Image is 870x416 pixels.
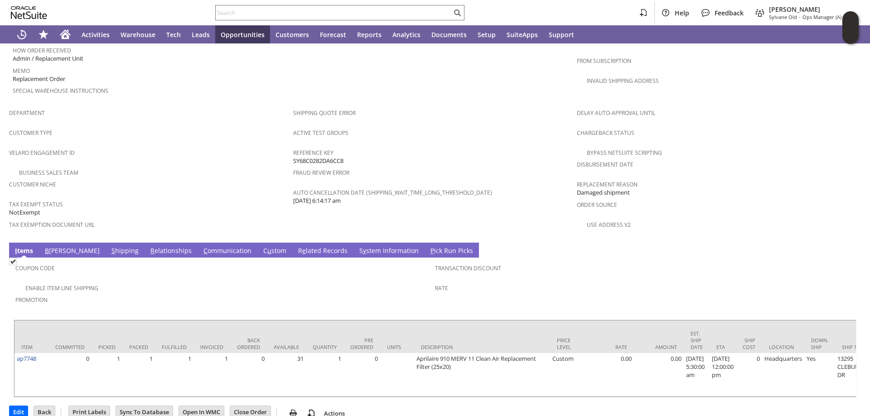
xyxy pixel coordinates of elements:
[122,353,155,397] td: 1
[92,353,122,397] td: 1
[192,30,210,39] span: Leads
[155,353,193,397] td: 1
[352,25,387,43] a: Reports
[19,169,78,177] a: Business Sales Team
[736,353,762,397] td: 0
[54,25,76,43] a: Home
[13,67,30,75] a: Memo
[293,149,333,157] a: Reference Key
[343,353,380,397] td: 0
[804,353,835,397] td: Yes
[387,344,407,350] div: Units
[842,344,862,350] div: Ship To
[274,344,299,350] div: Available
[293,196,341,205] span: [DATE] 6:14:17 am
[9,109,45,117] a: Department
[15,264,55,272] a: Coupon Code
[13,47,71,54] a: How Order Received
[387,25,426,43] a: Analytics
[543,25,580,43] a: Support
[435,264,501,272] a: Transaction Discount
[302,246,306,255] span: e
[267,353,306,397] td: 31
[306,353,343,397] td: 1
[17,354,36,363] a: ap7748
[76,25,115,43] a: Activities
[591,344,627,350] div: Rate
[148,246,194,256] a: Relationships
[82,30,110,39] span: Activities
[9,201,63,208] a: Tax Exempt Status
[577,181,638,188] a: Replacement reason
[201,246,254,256] a: Communication
[111,246,115,255] span: S
[478,30,496,39] span: Setup
[296,246,350,256] a: Related Records
[428,246,475,256] a: Pick Run Picks
[363,246,366,255] span: y
[215,25,270,43] a: Opportunities
[98,344,116,350] div: Picked
[293,157,343,165] span: SY68C0282DA6CC8
[166,30,181,39] span: Tech
[557,337,577,350] div: Price Level
[549,30,574,39] span: Support
[802,14,854,20] span: Ops Manager (A) (F2L)
[13,246,35,256] a: Items
[799,14,801,20] span: -
[845,244,855,255] a: Unrolled view on
[357,246,421,256] a: System Information
[13,54,83,63] span: Admin / Replacement Unit
[715,9,744,17] span: Feedback
[162,344,187,350] div: Fulfilled
[577,57,631,65] a: From Subscription
[684,353,710,397] td: [DATE] 5:30:00 am
[577,161,633,168] a: Disbursement Date
[9,149,75,157] a: Velaro Engagement ID
[421,344,543,350] div: Description
[314,25,352,43] a: Forecast
[842,28,859,44] span: Oracle Guided Learning Widget. To move around, please hold and drag
[769,14,797,20] span: Sylvane Old
[507,30,538,39] span: SuiteApps
[577,109,655,117] a: Delay Auto-Approval Until
[293,169,349,177] a: Fraud Review Error
[769,344,797,350] div: Location
[43,246,102,256] a: B[PERSON_NAME]
[9,181,56,188] a: Customer Niche
[426,25,472,43] a: Documents
[237,337,260,350] div: Back Ordered
[267,246,271,255] span: u
[200,344,223,350] div: Invoiced
[691,330,703,350] div: Est. Ship Date
[293,129,348,137] a: Active Test Groups
[9,221,95,229] a: Tax Exemption Document URL
[501,25,543,43] a: SuiteApps
[216,7,452,18] input: Search
[587,149,662,157] a: Bypass NetSuite Scripting
[230,353,267,397] td: 0
[203,246,208,255] span: C
[9,129,53,137] a: Customer Type
[293,189,492,196] a: Auto Cancellation Date (shipping_wait_time_long_threshold_date)
[550,353,584,397] td: Custom
[584,353,634,397] td: 0.00
[38,29,49,40] svg: Shortcuts
[710,353,736,397] td: [DATE] 12:00:00 pm
[121,30,155,39] span: Warehouse
[13,75,65,83] span: Replacement Order
[9,258,17,265] img: Checked
[430,246,434,255] span: P
[392,30,420,39] span: Analytics
[716,344,729,350] div: ETA
[350,337,373,350] div: Pre Ordered
[186,25,215,43] a: Leads
[33,25,54,43] div: Shortcuts
[414,353,550,397] td: Aprilaire 910 MERV 11 Clean Air Replacement Filter (25x20)
[60,29,71,40] svg: Home
[48,353,92,397] td: 0
[762,353,804,397] td: Headquarters
[11,6,47,19] svg: logo
[641,344,677,350] div: Amount
[587,77,659,85] a: Invalid Shipping Address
